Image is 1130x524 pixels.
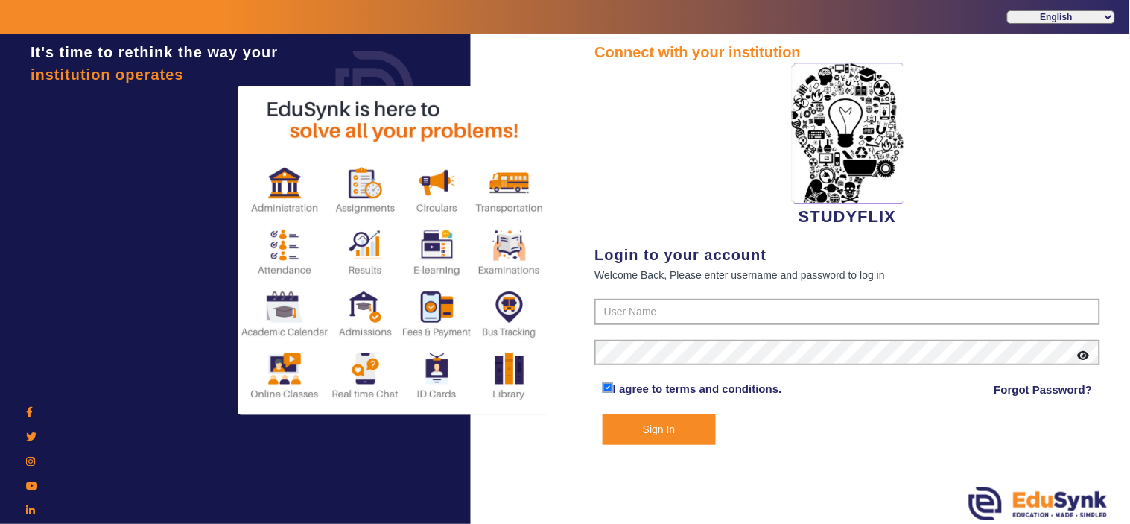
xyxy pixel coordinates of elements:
div: Login to your account [594,244,1100,266]
img: 2da83ddf-6089-4dce-a9e2-416746467bdd [792,63,904,204]
button: Sign In [603,414,716,445]
input: User Name [594,299,1100,326]
a: I agree to terms and conditions. [613,382,782,395]
img: login.png [319,34,431,145]
div: Connect with your institution [594,41,1100,63]
span: institution operates [31,66,184,83]
a: Forgot Password? [994,381,1093,399]
div: STUDYFLIX [594,63,1100,229]
span: It's time to rethink the way your [31,44,278,60]
img: edusynk.png [969,487,1108,520]
div: Welcome Back, Please enter username and password to log in [594,266,1100,284]
img: login2.png [238,86,550,415]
